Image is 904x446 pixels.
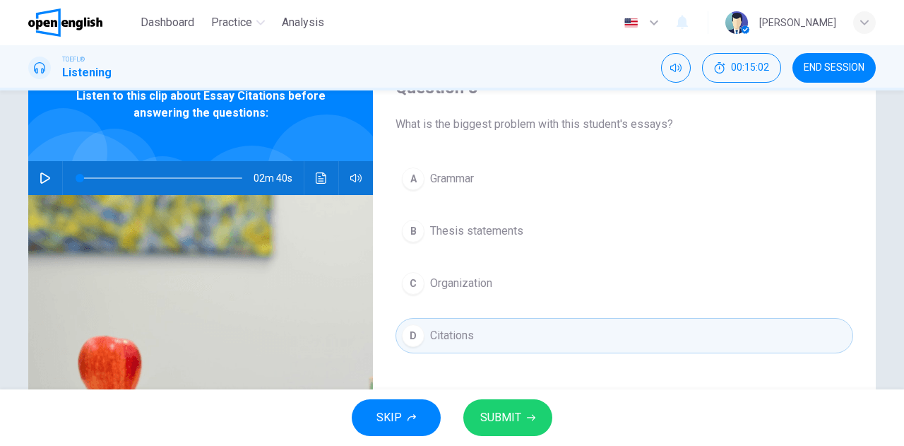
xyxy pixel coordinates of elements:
[402,272,424,295] div: C
[282,14,324,31] span: Analysis
[463,399,552,436] button: SUBMIT
[725,11,748,34] img: Profile picture
[480,408,521,428] span: SUBMIT
[792,53,876,83] button: END SESSION
[731,62,769,74] span: 00:15:02
[759,14,836,31] div: [PERSON_NAME]
[702,53,781,83] div: Hide
[74,88,327,122] span: Listen to this clip about Essay Citations before answering the questions:
[395,213,853,249] button: BThesis statements
[622,18,640,28] img: en
[62,64,112,81] h1: Listening
[402,324,424,347] div: D
[395,318,853,353] button: DCitations
[430,327,474,344] span: Citations
[402,220,424,242] div: B
[430,275,492,292] span: Organization
[402,168,424,190] div: A
[254,161,304,195] span: 02m 40s
[206,10,270,35] button: Practice
[376,408,402,428] span: SKIP
[310,161,333,195] button: Click to see the audio transcription
[395,161,853,196] button: AGrammar
[276,10,330,35] button: Analysis
[661,53,691,83] div: Mute
[395,266,853,301] button: COrganization
[804,62,864,74] span: END SESSION
[28,8,102,37] img: OpenEnglish logo
[141,14,194,31] span: Dashboard
[135,10,200,35] button: Dashboard
[702,53,781,83] button: 00:15:02
[430,223,523,240] span: Thesis statements
[62,54,85,64] span: TOEFL®
[395,116,853,133] span: What is the biggest problem with this student's essays?
[352,399,441,436] button: SKIP
[28,8,135,37] a: OpenEnglish logo
[211,14,252,31] span: Practice
[430,170,474,187] span: Grammar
